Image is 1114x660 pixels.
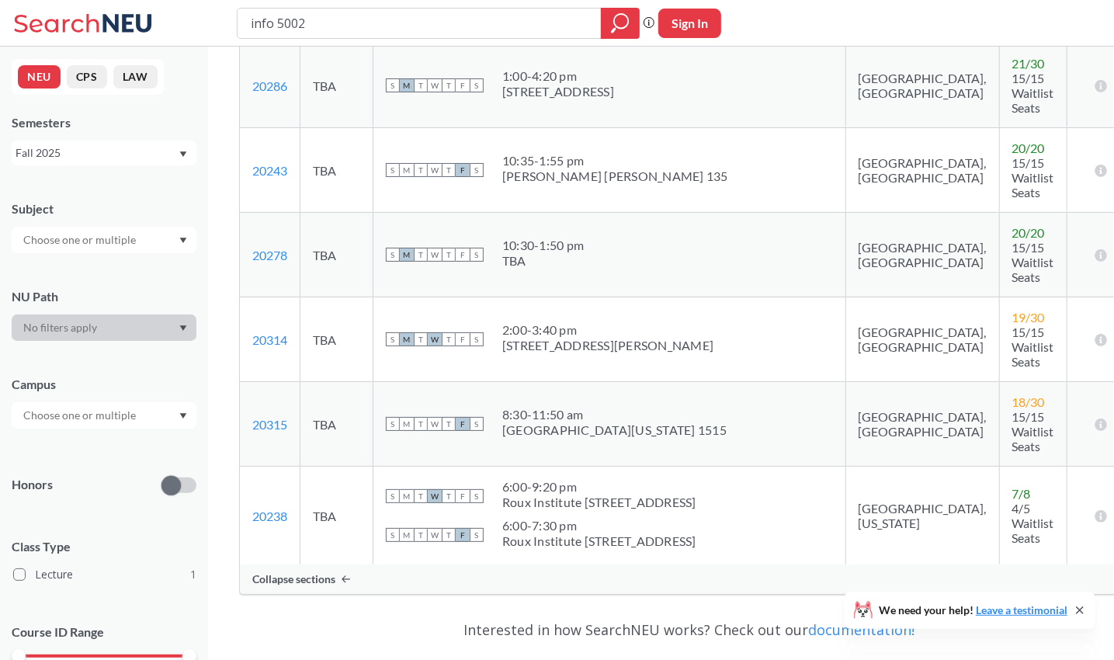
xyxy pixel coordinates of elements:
[16,144,178,162] div: Fall 2025
[1012,394,1045,409] span: 18 / 30
[845,43,999,128] td: [GEOGRAPHIC_DATA], [GEOGRAPHIC_DATA]
[502,338,713,353] div: [STREET_ADDRESS][PERSON_NAME]
[845,297,999,382] td: [GEOGRAPHIC_DATA], [GEOGRAPHIC_DATA]
[414,417,428,431] span: T
[1012,409,1054,453] span: 15/15 Waitlist Seats
[456,248,470,262] span: F
[879,605,1067,616] span: We need your help!
[12,114,196,131] div: Semesters
[12,288,196,305] div: NU Path
[502,495,696,510] div: Roux Institute [STREET_ADDRESS]
[470,248,484,262] span: S
[179,325,187,332] svg: Dropdown arrow
[502,533,696,549] div: Roux Institute [STREET_ADDRESS]
[502,253,584,269] div: TBA
[252,332,287,347] a: 20314
[502,422,727,438] div: [GEOGRAPHIC_DATA][US_STATE] 1515
[456,417,470,431] span: F
[502,518,696,533] div: 6:00 - 7:30 pm
[470,78,484,92] span: S
[252,78,287,93] a: 20286
[252,509,287,523] a: 20238
[428,489,442,503] span: W
[1012,71,1054,115] span: 15/15 Waitlist Seats
[442,417,456,431] span: T
[1012,155,1054,200] span: 15/15 Waitlist Seats
[252,163,287,178] a: 20243
[414,78,428,92] span: T
[400,332,414,346] span: M
[12,538,196,555] span: Class Type
[470,332,484,346] span: S
[400,528,414,542] span: M
[300,297,373,382] td: TBA
[414,332,428,346] span: T
[300,467,373,565] td: TBA
[249,10,590,36] input: Class, professor, course number, "phrase"
[456,489,470,503] span: F
[428,417,442,431] span: W
[386,489,400,503] span: S
[13,564,196,585] label: Lecture
[400,489,414,503] span: M
[1012,225,1045,240] span: 20 / 20
[1012,325,1054,369] span: 15/15 Waitlist Seats
[442,528,456,542] span: T
[300,382,373,467] td: TBA
[1012,240,1054,284] span: 15/15 Waitlist Seats
[428,248,442,262] span: W
[386,78,400,92] span: S
[470,417,484,431] span: S
[442,489,456,503] span: T
[502,153,728,168] div: 10:35 - 1:55 pm
[386,248,400,262] span: S
[300,43,373,128] td: TBA
[12,314,196,341] div: Dropdown arrow
[400,417,414,431] span: M
[442,248,456,262] span: T
[12,200,196,217] div: Subject
[442,332,456,346] span: T
[428,332,442,346] span: W
[400,163,414,177] span: M
[502,407,727,422] div: 8:30 - 11:50 am
[502,168,728,184] div: [PERSON_NAME] [PERSON_NAME] 135
[386,417,400,431] span: S
[400,78,414,92] span: M
[12,376,196,393] div: Campus
[601,8,640,39] div: magnifying glass
[386,332,400,346] span: S
[808,620,914,639] a: documentation!
[470,528,484,542] span: S
[442,78,456,92] span: T
[252,248,287,262] a: 20278
[658,9,721,38] button: Sign In
[12,141,196,165] div: Fall 2025Dropdown arrow
[442,163,456,177] span: T
[502,322,713,338] div: 2:00 - 3:40 pm
[502,68,614,84] div: 1:00 - 4:20 pm
[300,128,373,213] td: TBA
[845,467,999,565] td: [GEOGRAPHIC_DATA], [US_STATE]
[976,603,1067,617] a: Leave a testimonial
[179,151,187,158] svg: Dropdown arrow
[12,624,196,641] p: Course ID Range
[67,65,107,89] button: CPS
[428,163,442,177] span: W
[1012,141,1045,155] span: 20 / 20
[414,163,428,177] span: T
[414,489,428,503] span: T
[190,566,196,583] span: 1
[179,238,187,244] svg: Dropdown arrow
[18,65,61,89] button: NEU
[1012,56,1045,71] span: 21 / 30
[179,413,187,419] svg: Dropdown arrow
[456,78,470,92] span: F
[252,572,335,586] span: Collapse sections
[16,406,146,425] input: Choose one or multiple
[113,65,158,89] button: LAW
[456,332,470,346] span: F
[414,248,428,262] span: T
[456,528,470,542] span: F
[386,163,400,177] span: S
